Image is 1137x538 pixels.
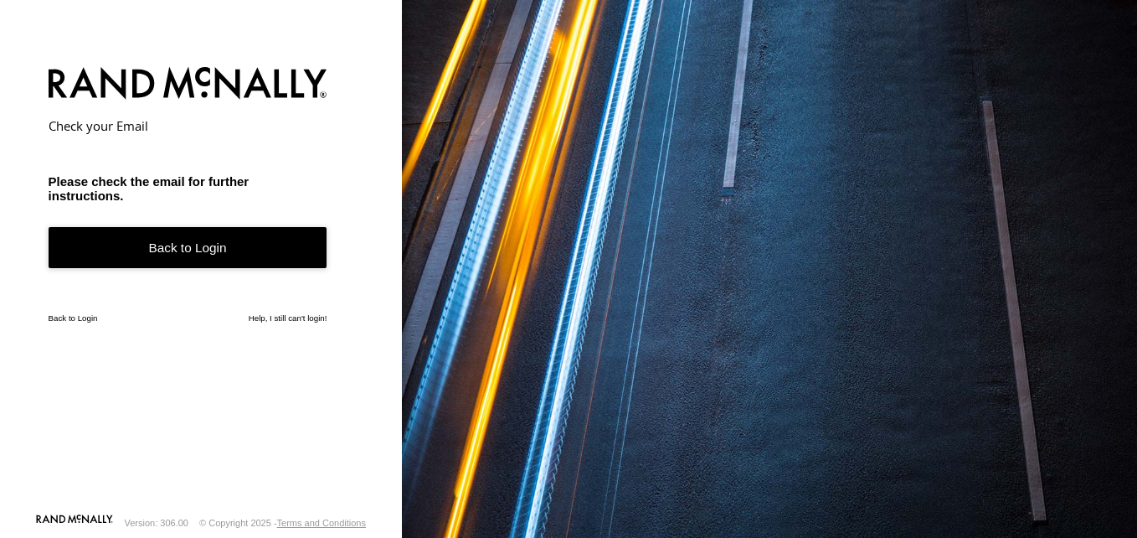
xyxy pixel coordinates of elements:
a: Back to Login [49,313,98,323]
h2: Check your Email [49,117,327,134]
a: Visit our Website [36,515,113,531]
img: Rand McNally [49,64,327,106]
a: Back to Login [49,227,327,268]
div: © Copyright 2025 - [199,518,366,528]
a: Help, I still can't login! [249,313,327,323]
a: Terms and Conditions [277,518,366,528]
h3: Please check the email for further instructions. [49,174,327,203]
div: Version: 306.00 [125,518,188,528]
